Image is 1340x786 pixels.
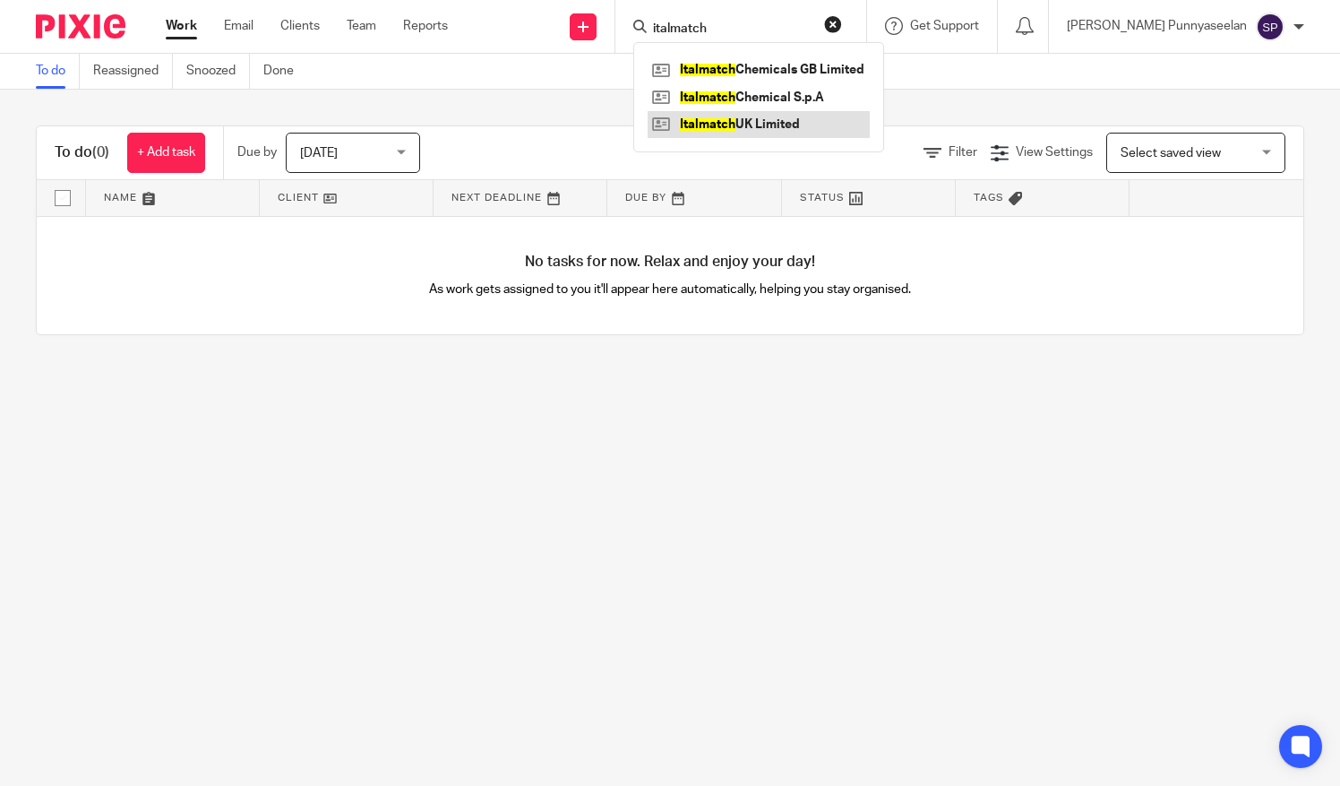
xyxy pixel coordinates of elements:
[127,133,205,173] a: + Add task
[186,54,250,89] a: Snoozed
[36,14,125,39] img: Pixie
[237,143,277,161] p: Due by
[37,253,1303,272] h4: No tasks for now. Relax and enjoy your day!
[347,17,376,35] a: Team
[949,146,977,159] span: Filter
[224,17,253,35] a: Email
[55,143,109,162] h1: To do
[403,17,448,35] a: Reports
[1256,13,1284,41] img: svg%3E
[93,54,173,89] a: Reassigned
[1121,147,1221,160] span: Select saved view
[824,15,842,33] button: Clear
[166,17,197,35] a: Work
[651,22,812,38] input: Search
[300,147,338,160] span: [DATE]
[910,20,979,32] span: Get Support
[263,54,307,89] a: Done
[280,17,320,35] a: Clients
[1016,146,1093,159] span: View Settings
[1067,17,1247,35] p: [PERSON_NAME] Punnyaseelan
[36,54,80,89] a: To do
[974,193,1004,203] span: Tags
[354,281,987,298] p: As work gets assigned to you it'll appear here automatically, helping you stay organised.
[92,145,109,160] span: (0)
